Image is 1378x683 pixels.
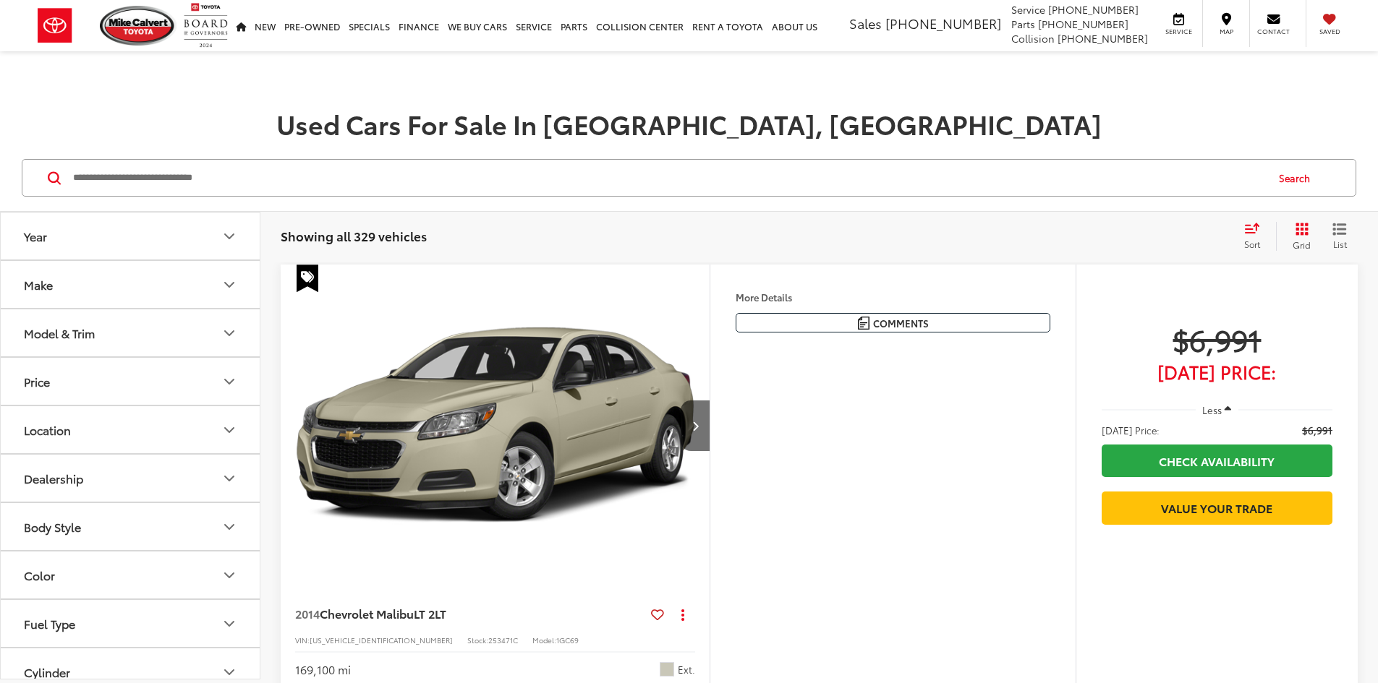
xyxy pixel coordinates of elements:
div: Location [24,423,71,437]
button: DealershipDealership [1,455,261,502]
span: Saved [1314,27,1345,36]
span: Less [1202,403,1222,416]
span: Showing all 329 vehicles [281,227,427,244]
a: 2014 Chevrolet Malibu LT 2LT2014 Chevrolet Malibu LT 2LT2014 Chevrolet Malibu LT 2LT2014 Chevrole... [280,265,711,587]
span: 253471C [488,635,518,645]
button: Body StyleBody Style [1,503,261,550]
span: VIN: [295,635,310,645]
span: [DATE] Price: [1102,423,1160,437]
span: Champagne Silver Metallic [660,662,674,676]
button: Select sort value [1237,222,1276,251]
button: List View [1322,222,1358,251]
span: Contact [1257,27,1290,36]
div: 169,100 mi [295,661,351,678]
div: Year [24,229,47,243]
div: Make [221,276,238,293]
div: Color [221,567,238,584]
div: Dealership [24,471,83,485]
button: Less [1196,397,1239,423]
span: [US_VEHICLE_IDENTIFICATION_NUMBER] [310,635,453,645]
span: Sales [849,14,882,33]
a: 2014Chevrolet MalibuLT 2LT [295,606,645,622]
div: Location [221,421,238,439]
input: Search by Make, Model, or Keyword [72,160,1265,195]
div: 2014 Chevrolet Malibu LT 2LT 0 [280,265,711,587]
div: Make [24,278,53,291]
span: Collision [1011,31,1055,46]
div: Price [24,374,50,388]
span: Service [1011,2,1045,17]
div: Model & Trim [221,325,238,342]
span: 1GC69 [556,635,579,645]
h4: More Details [736,292,1050,302]
span: Service [1162,27,1195,36]
button: Next image [681,400,710,451]
div: Fuel Type [24,617,75,630]
button: Actions [670,601,695,627]
button: Search [1265,160,1331,196]
div: Price [221,373,238,390]
span: Chevrolet Malibu [320,605,414,622]
div: Cylinder [221,663,238,681]
span: Comments [873,317,929,330]
span: [DATE] Price: [1102,364,1332,379]
div: Body Style [221,518,238,536]
img: Comments [858,317,869,329]
span: [PHONE_NUMBER] [1058,31,1148,46]
a: Check Availability [1102,444,1332,477]
button: Fuel TypeFuel Type [1,600,261,647]
span: $6,991 [1302,423,1332,437]
img: 2014 Chevrolet Malibu LT 2LT [280,265,711,588]
div: Dealership [221,470,238,487]
div: Model & Trim [24,326,95,340]
div: Year [221,228,238,245]
span: [PHONE_NUMBER] [1038,17,1128,31]
span: Stock: [467,635,488,645]
div: Color [24,568,55,582]
span: [PHONE_NUMBER] [1048,2,1139,17]
span: Sort [1244,238,1260,250]
span: 2014 [295,605,320,622]
button: PricePrice [1,358,261,405]
button: LocationLocation [1,406,261,453]
span: LT 2LT [414,605,446,622]
button: Model & TrimModel & Trim [1,309,261,356]
span: $6,991 [1102,321,1332,357]
button: ColorColor [1,551,261,598]
span: Map [1210,27,1242,36]
span: dropdown dots [681,609,684,620]
div: Body Style [24,520,81,533]
span: List [1332,238,1347,250]
span: [PHONE_NUMBER] [885,14,1001,33]
span: Parts [1011,17,1035,31]
span: Ext. [678,663,695,676]
a: Value Your Trade [1102,491,1332,524]
button: MakeMake [1,261,261,308]
span: Model: [532,635,556,645]
span: Grid [1293,239,1311,251]
button: Comments [736,313,1050,332]
button: Grid View [1276,222,1322,251]
div: Fuel Type [221,615,238,632]
img: Mike Calvert Toyota [100,6,176,46]
span: Special [297,265,318,292]
button: YearYear [1,212,261,259]
div: Cylinder [24,665,70,679]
